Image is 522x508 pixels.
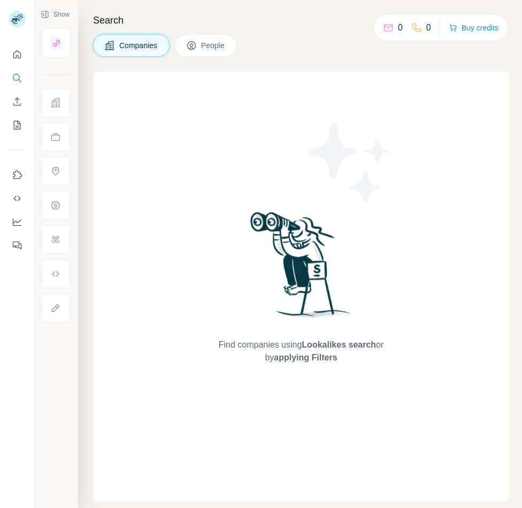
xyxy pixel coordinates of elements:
[301,114,397,211] img: Surfe Illustration - Stars
[9,236,26,255] button: Feedback
[274,353,337,362] span: applying Filters
[9,68,26,88] button: Search
[398,21,403,34] p: 0
[426,21,431,34] p: 0
[93,13,509,28] h4: Search
[9,92,26,111] button: Enrich CSV
[302,340,376,349] span: Lookalikes search
[245,209,357,328] img: Surfe Illustration - Woman searching with binoculars
[201,40,226,51] span: People
[216,338,387,364] span: Find companies using or by
[9,116,26,135] button: My lists
[9,189,26,208] button: Use Surfe API
[9,45,26,64] button: Quick start
[33,6,77,22] button: Show
[449,20,498,35] button: Buy credits
[119,40,158,51] span: Companies
[9,212,26,232] button: Dashboard
[9,165,26,184] button: Use Surfe on LinkedIn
